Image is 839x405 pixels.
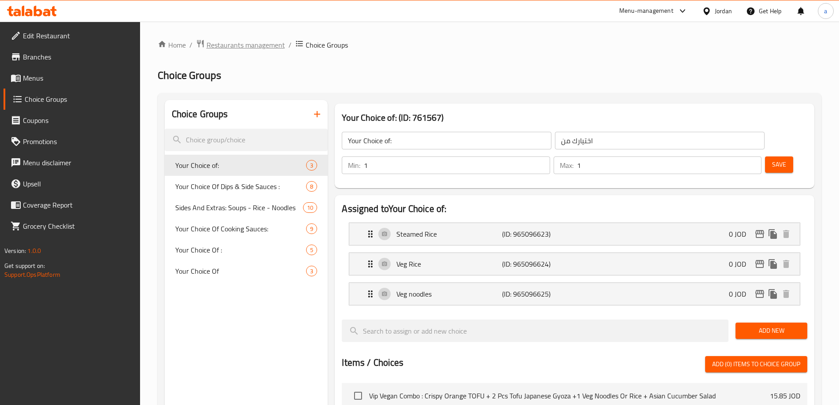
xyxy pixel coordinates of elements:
[165,129,328,151] input: search
[158,65,221,85] span: Choice Groups
[165,260,328,282] div: Your Choice Of3
[502,259,573,269] p: (ID: 965096624)
[765,156,793,173] button: Save
[175,223,307,234] span: Your Choice Of Cooking Sauces:
[23,30,133,41] span: Edit Restaurant
[23,221,133,231] span: Grocery Checklist
[307,267,317,275] span: 3
[780,257,793,271] button: delete
[25,94,133,104] span: Choice Groups
[4,245,26,256] span: Version:
[349,223,800,245] div: Expand
[158,40,186,50] a: Home
[288,40,292,50] li: /
[342,356,403,369] h2: Items / Choices
[349,283,800,305] div: Expand
[4,216,140,237] a: Grocery Checklist
[23,200,133,210] span: Coverage Report
[23,73,133,83] span: Menus
[4,152,140,173] a: Menu disclaimer
[342,111,807,125] h3: Your Choice of: (ID: 761567)
[396,229,502,239] p: Steamed Rice
[729,229,753,239] p: 0 JOD
[560,160,573,171] p: Max:
[306,266,317,276] div: Choices
[349,386,367,405] span: Select choice
[23,136,133,147] span: Promotions
[207,40,285,50] span: Restaurants management
[165,197,328,218] div: Sides And Extras: Soups - Rice - Noodles10
[770,390,800,401] p: 15.85 JOD
[306,160,317,171] div: Choices
[4,131,140,152] a: Promotions
[824,6,827,16] span: a
[342,202,807,216] h2: Assigned to Your Choice of:
[307,182,317,191] span: 8
[165,176,328,197] div: Your Choice Of Dips & Side Sauces :8
[396,289,502,299] p: Veg noodles
[172,108,228,121] h2: Choice Groups
[306,223,317,234] div: Choices
[303,202,317,213] div: Choices
[715,6,732,16] div: Jordan
[23,115,133,126] span: Coupons
[307,246,317,254] span: 5
[712,359,800,370] span: Add (0) items to choice group
[165,218,328,239] div: Your Choice Of Cooking Sauces:9
[4,25,140,46] a: Edit Restaurant
[705,356,807,372] button: Add (0) items to choice group
[165,239,328,260] div: Your Choice Of :5
[780,227,793,241] button: delete
[369,390,770,401] span: Vip Vegan Combo : Crispy Orange TOFU + 2 Pcs Tofu Japanese Gyoza +1 Veg Noodles Or Rice + Asian C...
[766,257,780,271] button: duplicate
[4,269,60,280] a: Support.OpsPlatform
[306,245,317,255] div: Choices
[4,46,140,67] a: Branches
[342,249,807,279] li: Expand
[23,52,133,62] span: Branches
[743,325,800,336] span: Add New
[306,40,348,50] span: Choice Groups
[342,279,807,309] li: Expand
[342,320,728,342] input: search
[303,204,317,212] span: 10
[306,181,317,192] div: Choices
[4,110,140,131] a: Coupons
[348,160,360,171] p: Min:
[165,155,328,176] div: Your Choice of:3
[23,178,133,189] span: Upsell
[766,227,780,241] button: duplicate
[23,157,133,168] span: Menu disclaimer
[158,39,821,51] nav: breadcrumb
[4,89,140,110] a: Choice Groups
[753,287,766,301] button: edit
[175,202,303,213] span: Sides And Extras: Soups - Rice - Noodles
[753,257,766,271] button: edit
[4,173,140,194] a: Upsell
[349,253,800,275] div: Expand
[342,219,807,249] li: Expand
[780,287,793,301] button: delete
[4,260,45,271] span: Get support on:
[175,181,307,192] span: Your Choice Of Dips & Side Sauces :
[27,245,41,256] span: 1.0.0
[307,225,317,233] span: 9
[729,259,753,269] p: 0 JOD
[4,194,140,216] a: Coverage Report
[307,161,317,170] span: 3
[772,159,786,170] span: Save
[189,40,192,50] li: /
[175,266,307,276] span: Your Choice Of
[729,289,753,299] p: 0 JOD
[502,229,573,239] p: (ID: 965096623)
[766,287,780,301] button: duplicate
[175,160,307,171] span: Your Choice of:
[396,259,502,269] p: Veg Rice
[619,6,673,16] div: Menu-management
[4,67,140,89] a: Menus
[736,323,807,339] button: Add New
[175,245,307,255] span: Your Choice Of :
[753,227,766,241] button: edit
[196,39,285,51] a: Restaurants management
[502,289,573,299] p: (ID: 965096625)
